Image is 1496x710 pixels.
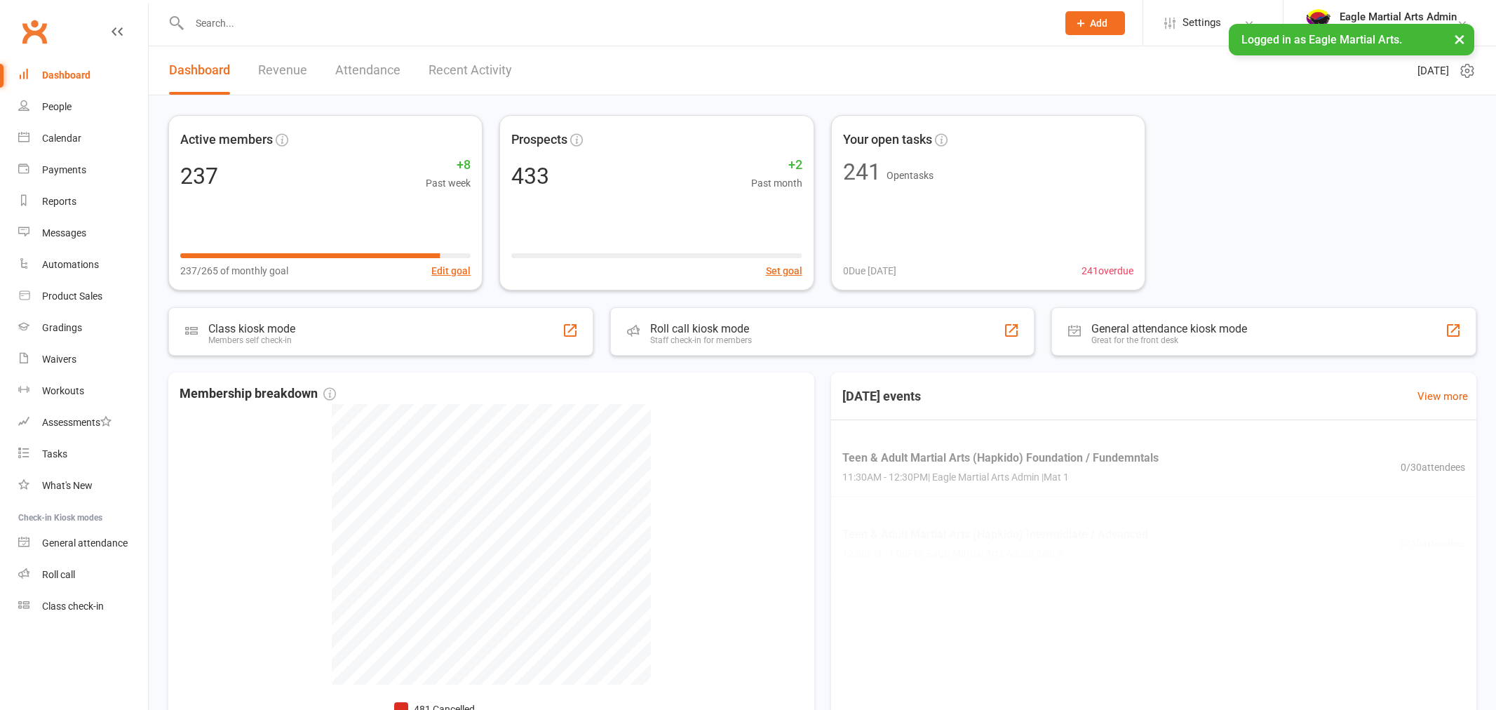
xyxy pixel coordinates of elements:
[1065,11,1125,35] button: Add
[180,130,273,150] span: Active members
[511,130,567,150] span: Prospects
[18,407,148,438] a: Assessments
[17,14,52,49] a: Clubworx
[42,601,104,612] div: Class check-in
[42,322,82,333] div: Gradings
[18,344,148,375] a: Waivers
[1091,335,1247,345] div: Great for the front desk
[751,155,802,175] span: +2
[426,175,471,191] span: Past week
[18,186,148,217] a: Reports
[429,46,512,95] a: Recent Activity
[1241,33,1402,46] span: Logged in as Eagle Martial Arts.
[335,46,400,95] a: Attendance
[1417,62,1449,79] span: [DATE]
[18,249,148,281] a: Automations
[18,154,148,186] a: Payments
[18,91,148,123] a: People
[18,470,148,502] a: What's New
[42,69,90,81] div: Dashboard
[1305,9,1333,37] img: thumb_image1738041739.png
[1401,459,1465,474] span: 0 / 30 attendees
[42,448,67,460] div: Tasks
[751,175,802,191] span: Past month
[42,417,112,428] div: Assessments
[18,281,148,312] a: Product Sales
[42,196,76,207] div: Reports
[208,322,295,335] div: Class kiosk mode
[18,60,148,91] a: Dashboard
[1447,24,1472,54] button: ×
[42,290,102,302] div: Product Sales
[1081,263,1133,279] span: 241 overdue
[18,438,148,470] a: Tasks
[42,259,99,270] div: Automations
[42,164,86,175] div: Payments
[169,46,230,95] a: Dashboard
[258,46,307,95] a: Revenue
[843,130,932,150] span: Your open tasks
[843,263,896,279] span: 0 Due [DATE]
[843,161,881,183] div: 241
[1417,388,1468,405] a: View more
[842,525,1148,544] span: Teen & Adult Martial Arts (Hapkido) Intermidiate / Advanced
[18,559,148,591] a: Roll call
[180,384,336,404] span: Membership breakdown
[511,165,549,187] div: 433
[831,384,932,409] h3: [DATE] events
[18,528,148,559] a: General attendance kiosk mode
[180,165,218,187] div: 237
[42,385,84,396] div: Workouts
[180,263,288,279] span: 237/265 of monthly goal
[42,569,75,580] div: Roll call
[18,123,148,154] a: Calendar
[18,217,148,249] a: Messages
[842,546,1148,561] span: 12:00PM - 1:00PM | Eagle Martial Arts Admin | Mat 2
[426,155,471,175] span: +8
[766,263,802,279] button: Set goal
[18,375,148,407] a: Workouts
[650,335,752,345] div: Staff check-in for members
[1401,535,1465,551] span: 0 / 30 attendees
[1091,322,1247,335] div: General attendance kiosk mode
[1182,7,1221,39] span: Settings
[1340,23,1457,36] div: Eagle Martial Arts
[42,133,81,144] div: Calendar
[42,537,128,549] div: General attendance
[431,263,471,279] button: Edit goal
[42,480,93,491] div: What's New
[42,227,86,239] div: Messages
[42,101,72,112] div: People
[1340,11,1457,23] div: Eagle Martial Arts Admin
[842,448,1159,467] span: Teen & Adult Martial Arts (Hapkido) Foundation / Fundemntals
[18,591,148,622] a: Class kiosk mode
[208,335,295,345] div: Members self check-in
[650,322,752,335] div: Roll call kiosk mode
[842,469,1159,485] span: 11:30AM - 12:30PM | Eagle Martial Arts Admin | Mat 1
[887,170,934,181] span: Open tasks
[18,312,148,344] a: Gradings
[42,354,76,365] div: Waivers
[1090,18,1107,29] span: Add
[185,13,1047,33] input: Search...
